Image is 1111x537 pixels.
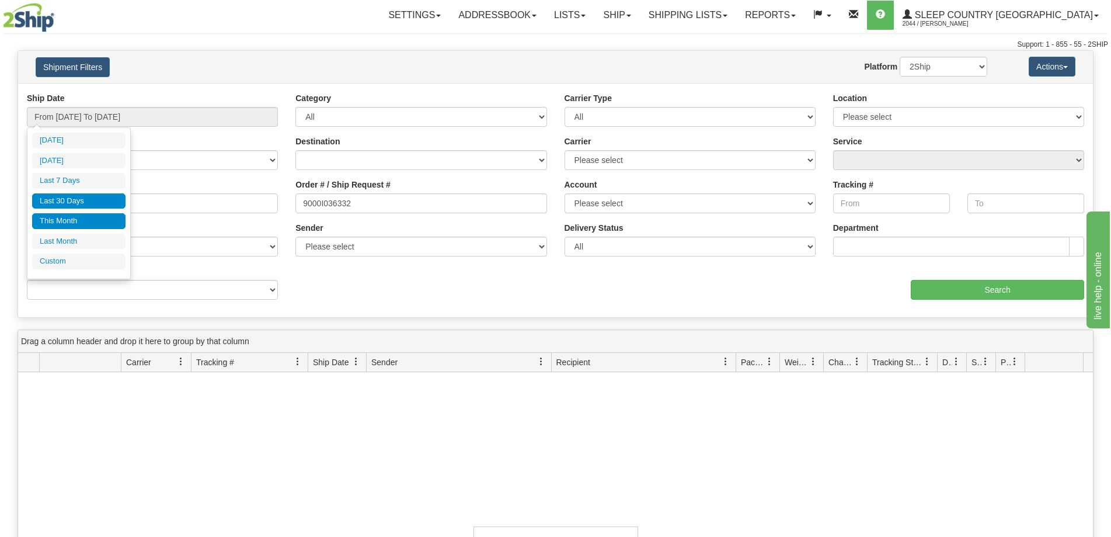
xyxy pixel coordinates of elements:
a: Sleep Country [GEOGRAPHIC_DATA] 2044 / [PERSON_NAME] [894,1,1107,30]
a: Lists [545,1,594,30]
a: Tracking # filter column settings [288,352,308,372]
label: Department [833,222,879,234]
a: Ship Date filter column settings [346,352,366,372]
label: Sender [295,222,323,234]
label: Platform [864,61,897,72]
a: Pickup Status filter column settings [1005,352,1025,372]
span: Ship Date [313,356,349,368]
a: Weight filter column settings [803,352,823,372]
label: Ship Date [27,92,65,104]
span: 2044 / [PERSON_NAME] [903,18,990,30]
span: Tracking Status [872,356,923,368]
a: Settings [379,1,450,30]
li: This Month [32,213,126,229]
span: Pickup Status [1001,356,1011,368]
a: Shipment Issues filter column settings [976,352,995,372]
a: Reports [736,1,804,30]
label: Destination [295,136,340,147]
span: Packages [741,356,765,368]
a: Delivery Status filter column settings [946,352,966,372]
a: Addressbook [450,1,545,30]
label: Location [833,92,867,104]
div: live help - online [9,7,108,21]
li: Last Month [32,234,126,250]
span: Sender [371,356,398,368]
span: Recipient [556,356,590,368]
a: Packages filter column settings [760,352,779,372]
label: Service [833,136,862,147]
span: Tracking # [196,356,234,368]
a: Recipient filter column settings [716,352,736,372]
img: logo2044.jpg [3,3,54,32]
li: [DATE] [32,153,126,169]
input: Search [911,280,1084,300]
a: Sender filter column settings [531,352,551,372]
label: Carrier Type [565,92,612,104]
input: From [833,193,950,213]
li: Last 30 Days [32,193,126,209]
label: Carrier [565,136,591,147]
div: grid grouping header [18,330,1093,353]
span: Carrier [126,356,151,368]
label: Delivery Status [565,222,624,234]
a: Ship [594,1,639,30]
label: Order # / Ship Request # [295,179,391,190]
li: [DATE] [32,133,126,148]
span: Sleep Country [GEOGRAPHIC_DATA] [912,10,1093,20]
label: Account [565,179,597,190]
iframe: chat widget [1084,209,1110,328]
button: Actions [1029,57,1075,77]
span: Delivery Status [942,356,952,368]
span: Weight [785,356,809,368]
label: Category [295,92,331,104]
li: Last 7 Days [32,173,126,189]
span: Shipment Issues [971,356,981,368]
label: Tracking # [833,179,873,190]
div: Support: 1 - 855 - 55 - 2SHIP [3,40,1108,50]
input: To [967,193,1084,213]
span: Charge [828,356,853,368]
a: Shipping lists [640,1,736,30]
a: Charge filter column settings [847,352,867,372]
a: Carrier filter column settings [171,352,191,372]
a: Tracking Status filter column settings [917,352,937,372]
button: Shipment Filters [36,57,110,77]
li: Custom [32,254,126,269]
